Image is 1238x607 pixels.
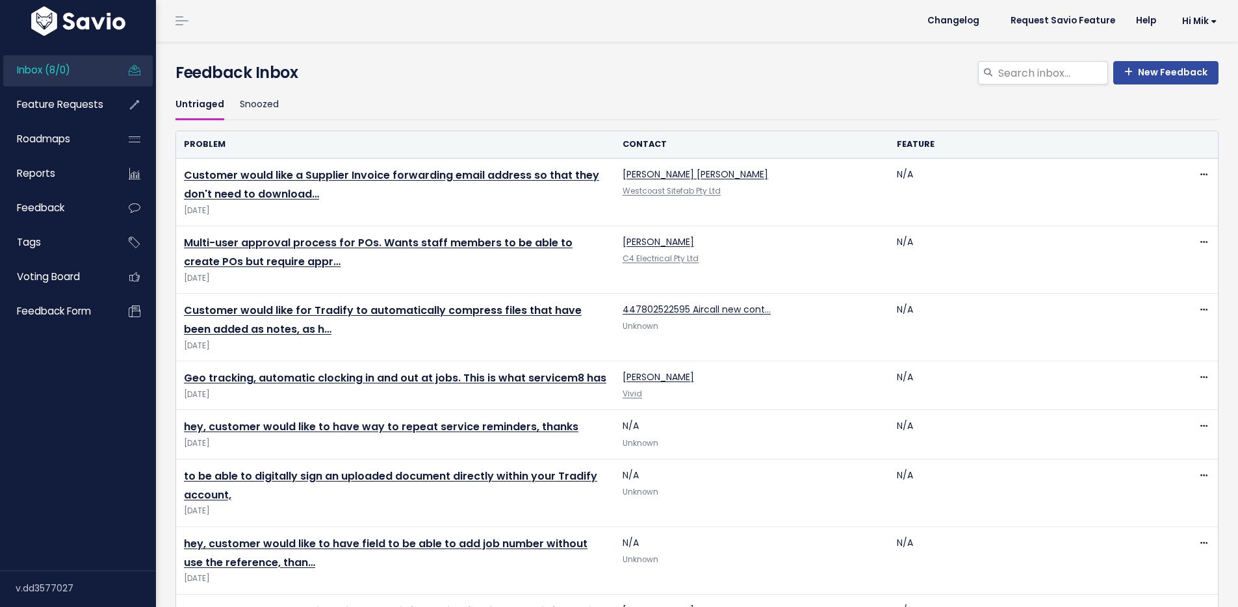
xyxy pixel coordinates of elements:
[927,16,979,25] span: Changelog
[184,303,582,337] a: Customer would like for Tradify to automatically compress files that have been added as notes, as h…
[17,166,55,180] span: Reports
[17,63,70,77] span: Inbox (8/0)
[623,438,658,448] span: Unknown
[184,536,587,570] a: hey, customer would like to have field to be able to add job number without use the reference, than…
[3,55,108,85] a: Inbox (8/0)
[615,410,889,459] td: N/A
[615,131,889,158] th: Contact
[176,131,615,158] th: Problem
[623,370,694,383] a: [PERSON_NAME]
[889,131,1163,158] th: Feature
[1126,11,1167,31] a: Help
[240,90,279,120] a: Snoozed
[1000,11,1126,31] a: Request Savio Feature
[3,296,108,326] a: Feedback form
[615,459,889,526] td: N/A
[184,339,607,353] span: [DATE]
[997,61,1108,84] input: Search inbox...
[17,201,64,214] span: Feedback
[28,6,129,36] img: logo-white.9d6f32f41409.svg
[184,572,607,586] span: [DATE]
[3,159,108,188] a: Reports
[615,526,889,594] td: N/A
[623,389,642,399] a: Vivid
[184,437,607,450] span: [DATE]
[623,303,771,316] a: 447802522595 Aircall new cont…
[184,168,599,201] a: Customer would like a Supplier Invoice forwarding email address so that they don't need to download…
[184,235,573,269] a: Multi-user approval process for POs. Wants staff members to be able to create POs but require appr…
[184,388,607,402] span: [DATE]
[3,227,108,257] a: Tags
[623,554,658,565] span: Unknown
[889,459,1163,526] td: N/A
[3,90,108,120] a: Feature Requests
[889,361,1163,410] td: N/A
[889,159,1163,226] td: N/A
[3,124,108,154] a: Roadmaps
[175,90,1219,120] ul: Filter feature requests
[889,294,1163,361] td: N/A
[889,526,1163,594] td: N/A
[623,186,721,196] a: Westcoast Sitefab Pty Ltd
[623,235,694,248] a: [PERSON_NAME]
[184,504,607,518] span: [DATE]
[17,270,80,283] span: Voting Board
[1167,11,1228,31] a: Hi Mik
[17,132,70,146] span: Roadmaps
[1182,16,1217,26] span: Hi Mik
[17,304,91,318] span: Feedback form
[623,487,658,497] span: Unknown
[17,235,41,249] span: Tags
[184,469,597,502] a: to be able to digitally sign an uploaded document directly within your Tradify account,
[184,272,607,285] span: [DATE]
[889,410,1163,459] td: N/A
[623,168,768,181] a: [PERSON_NAME] [PERSON_NAME]
[17,97,103,111] span: Feature Requests
[16,571,156,605] div: v.dd3577027
[184,204,607,218] span: [DATE]
[1113,61,1219,84] a: New Feedback
[3,193,108,223] a: Feedback
[184,370,606,385] a: Geo tracking, automatic clocking in and out at jobs. This is what servicem8 has
[623,253,699,264] a: C4 Electrical Pty Ltd
[175,90,224,120] a: Untriaged
[184,419,578,434] a: hey, customer would like to have way to repeat service reminders, thanks
[889,226,1163,294] td: N/A
[3,262,108,292] a: Voting Board
[175,61,1219,84] h4: Feedback Inbox
[623,321,658,331] span: Unknown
